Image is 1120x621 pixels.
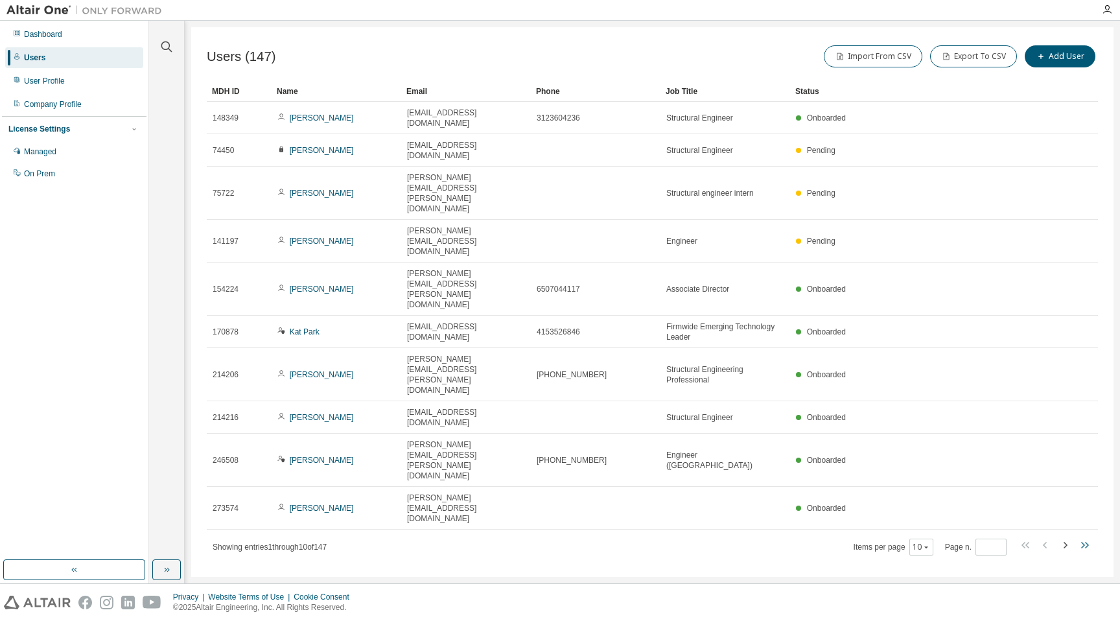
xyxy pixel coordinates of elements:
[407,354,525,395] span: [PERSON_NAME][EMAIL_ADDRESS][PERSON_NAME][DOMAIN_NAME]
[536,81,655,102] div: Phone
[407,172,525,214] span: [PERSON_NAME][EMAIL_ADDRESS][PERSON_NAME][DOMAIN_NAME]
[213,327,239,337] span: 170878
[666,145,733,156] span: Structural Engineer
[854,539,933,556] span: Items per page
[666,188,754,198] span: Structural engineer intern
[537,327,580,337] span: 4153526846
[294,592,356,602] div: Cookie Consent
[290,456,354,465] a: [PERSON_NAME]
[290,327,320,336] a: Kat Park
[207,49,276,64] span: Users (147)
[945,539,1007,556] span: Page n.
[407,322,525,342] span: [EMAIL_ADDRESS][DOMAIN_NAME]
[212,81,266,102] div: MDH ID
[407,108,525,128] span: [EMAIL_ADDRESS][DOMAIN_NAME]
[807,456,846,465] span: Onboarded
[100,596,113,609] img: instagram.svg
[537,369,607,380] span: [PHONE_NUMBER]
[290,285,354,294] a: [PERSON_NAME]
[1025,45,1095,67] button: Add User
[213,412,239,423] span: 214216
[290,504,354,513] a: [PERSON_NAME]
[807,413,846,422] span: Onboarded
[78,596,92,609] img: facebook.svg
[121,596,135,609] img: linkedin.svg
[666,113,733,123] span: Structural Engineer
[173,592,208,602] div: Privacy
[290,113,354,123] a: [PERSON_NAME]
[795,81,1031,102] div: Status
[537,113,580,123] span: 3123604236
[666,284,729,294] span: Associate Director
[807,370,846,379] span: Onboarded
[666,236,697,246] span: Engineer
[407,226,525,257] span: [PERSON_NAME][EMAIL_ADDRESS][DOMAIN_NAME]
[930,45,1017,67] button: Export To CSV
[537,455,607,465] span: [PHONE_NUMBER]
[213,503,239,513] span: 273574
[290,370,354,379] a: [PERSON_NAME]
[290,189,354,198] a: [PERSON_NAME]
[213,145,234,156] span: 74450
[666,412,733,423] span: Structural Engineer
[807,285,846,294] span: Onboarded
[208,592,294,602] div: Website Terms of Use
[290,146,354,155] a: [PERSON_NAME]
[807,113,846,123] span: Onboarded
[24,29,62,40] div: Dashboard
[807,189,835,198] span: Pending
[407,439,525,481] span: [PERSON_NAME][EMAIL_ADDRESS][PERSON_NAME][DOMAIN_NAME]
[6,4,169,17] img: Altair One
[406,81,526,102] div: Email
[807,146,835,155] span: Pending
[407,407,525,428] span: [EMAIL_ADDRESS][DOMAIN_NAME]
[24,76,65,86] div: User Profile
[807,237,835,246] span: Pending
[24,146,56,157] div: Managed
[807,327,846,336] span: Onboarded
[173,602,357,613] p: © 2025 Altair Engineering, Inc. All Rights Reserved.
[143,596,161,609] img: youtube.svg
[407,140,525,161] span: [EMAIL_ADDRESS][DOMAIN_NAME]
[537,284,580,294] span: 6507044117
[666,81,785,102] div: Job Title
[213,236,239,246] span: 141197
[277,81,396,102] div: Name
[666,322,784,342] span: Firmwide Emerging Technology Leader
[407,493,525,524] span: [PERSON_NAME][EMAIL_ADDRESS][DOMAIN_NAME]
[213,188,234,198] span: 75722
[213,113,239,123] span: 148349
[807,504,846,513] span: Onboarded
[24,99,82,110] div: Company Profile
[213,369,239,380] span: 214206
[24,169,55,179] div: On Prem
[290,413,354,422] a: [PERSON_NAME]
[8,124,70,134] div: License Settings
[213,543,327,552] span: Showing entries 1 through 10 of 147
[213,455,239,465] span: 246508
[290,237,354,246] a: [PERSON_NAME]
[24,53,45,63] div: Users
[666,364,784,385] span: Structural Engineering Professional
[407,268,525,310] span: [PERSON_NAME][EMAIL_ADDRESS][PERSON_NAME][DOMAIN_NAME]
[666,450,784,471] span: Engineer ([GEOGRAPHIC_DATA])
[913,542,930,552] button: 10
[824,45,922,67] button: Import From CSV
[4,596,71,609] img: altair_logo.svg
[213,284,239,294] span: 154224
